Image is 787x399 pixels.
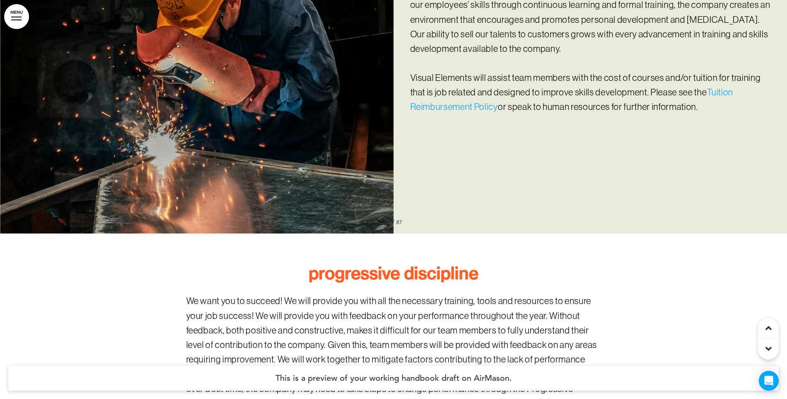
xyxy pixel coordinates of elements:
strong: Progressive Discipline [309,263,478,283]
div: Open Intercom Messenger [759,371,779,391]
span: 58 / 87 [385,219,402,225]
a: MENU [4,4,29,29]
h4: This is a preview of your working handbook draft on AirMason. [8,366,779,391]
span: Visual Elements will assist team members with the cost of courses and/or tuition for training tha... [410,73,761,112]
